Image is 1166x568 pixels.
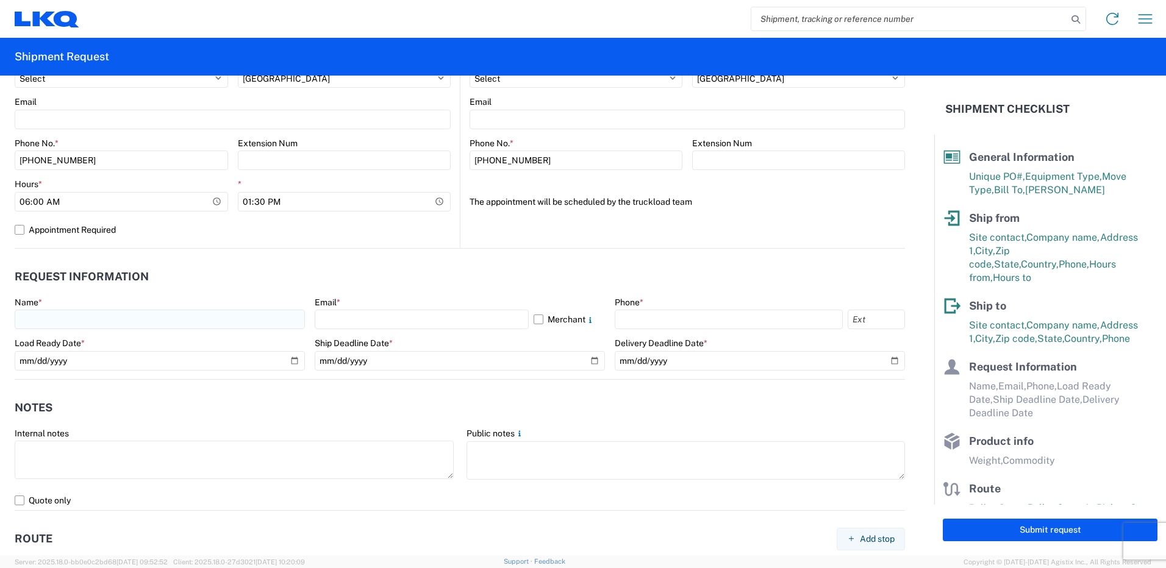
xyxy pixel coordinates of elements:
[837,528,905,550] button: Add stop
[998,380,1026,392] span: Email,
[615,297,643,308] label: Phone
[969,482,1001,495] span: Route
[994,258,1021,270] span: State,
[751,7,1067,30] input: Shipment, tracking or reference number
[15,220,451,240] label: Appointment Required
[969,211,1020,224] span: Ship from
[173,558,305,566] span: Client: 2025.18.0-27d3021
[15,533,52,545] h2: Route
[1064,333,1102,344] span: Country,
[993,394,1082,405] span: Ship Deadline Date,
[860,533,895,545] span: Add stop
[1059,258,1089,270] span: Phone,
[1025,184,1105,196] span: [PERSON_NAME]
[969,151,1075,163] span: General Information
[1026,319,1100,331] span: Company name,
[15,297,42,308] label: Name
[964,556,1151,567] span: Copyright © [DATE]-[DATE] Agistix Inc., All Rights Reserved
[15,96,37,107] label: Email
[1025,171,1102,182] span: Equipment Type,
[1021,258,1059,270] span: Country,
[969,435,1034,447] span: Product info
[969,380,998,392] span: Name,
[15,428,69,439] label: Internal notes
[504,558,534,565] a: Support
[534,558,565,565] a: Feedback
[969,171,1025,182] span: Unique PO#,
[943,519,1157,541] button: Submit request
[995,333,1037,344] span: Zip code,
[470,138,513,149] label: Phone No.
[256,558,305,566] span: [DATE] 10:20:09
[975,333,995,344] span: City,
[969,455,1003,466] span: Weight,
[238,138,298,149] label: Extension Num
[969,319,1026,331] span: Site contact,
[969,502,1157,527] span: Pallet Count in Pickup Stops equals Pallet Count in delivery stops
[15,491,905,510] label: Quote only
[315,297,340,308] label: Email
[1003,455,1055,466] span: Commodity
[470,192,692,211] label: The appointment will be scheduled by the truckload team
[969,299,1006,312] span: Ship to
[994,184,1025,196] span: Bill To,
[615,338,707,349] label: Delivery Deadline Date
[15,402,52,414] h2: Notes
[15,49,109,64] h2: Shipment Request
[15,138,59,149] label: Phone No.
[975,245,995,257] span: City,
[993,272,1031,283] span: Hours to
[969,360,1077,373] span: Request Information
[15,338,85,349] label: Load Ready Date
[470,96,492,107] label: Email
[848,310,905,329] input: Ext
[969,232,1026,243] span: Site contact,
[945,102,1070,116] h2: Shipment Checklist
[534,310,605,329] label: Merchant
[116,558,168,566] span: [DATE] 09:52:52
[15,271,149,283] h2: Request Information
[969,502,1028,514] span: Pallet Count,
[15,558,168,566] span: Server: 2025.18.0-bb0e0c2bd68
[1102,333,1130,344] span: Phone
[315,338,393,349] label: Ship Deadline Date
[1037,333,1064,344] span: State,
[692,138,752,149] label: Extension Num
[467,428,524,439] label: Public notes
[1026,232,1100,243] span: Company name,
[15,179,42,190] label: Hours
[1026,380,1057,392] span: Phone,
